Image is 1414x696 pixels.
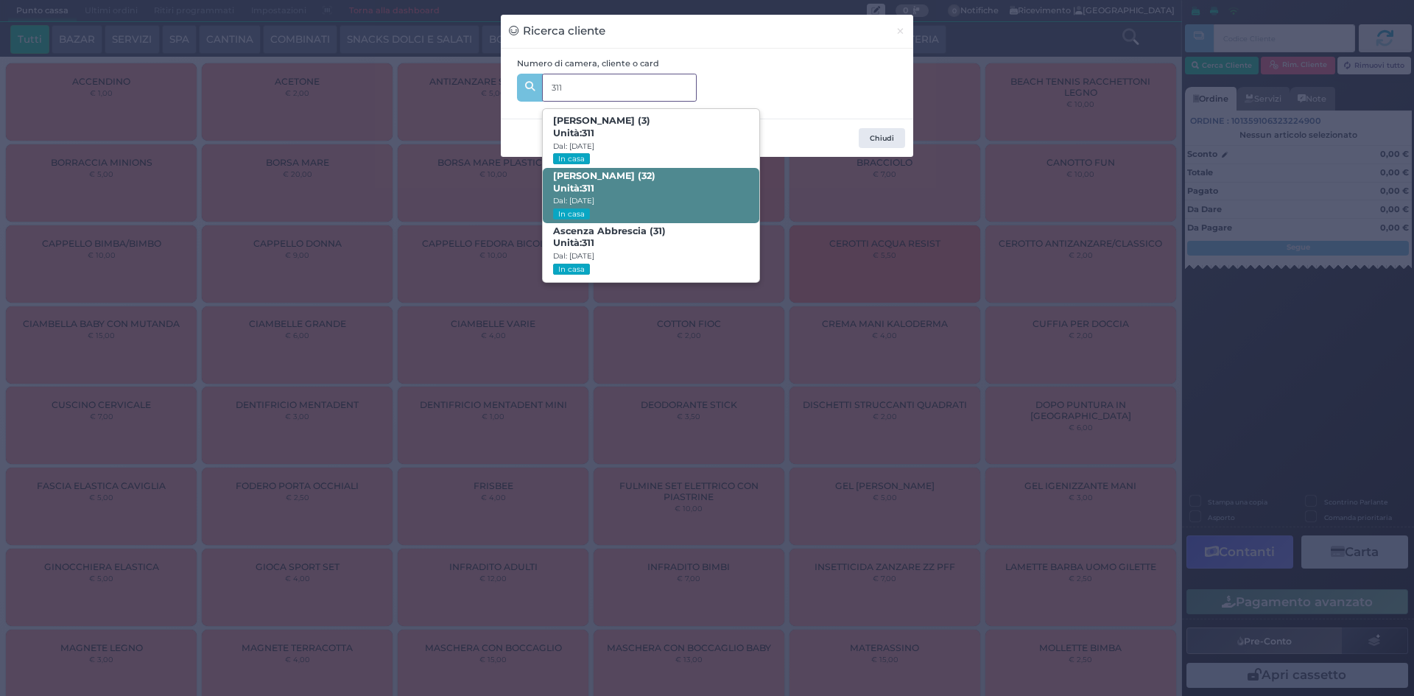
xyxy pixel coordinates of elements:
small: Dal: [DATE] [553,251,594,261]
b: [PERSON_NAME] (32) [553,170,655,194]
strong: 311 [582,183,594,194]
span: Unità: [553,127,594,140]
h3: Ricerca cliente [509,23,605,40]
strong: 311 [582,237,594,248]
small: Dal: [DATE] [553,196,594,205]
small: In casa [553,264,589,275]
strong: 311 [582,127,594,138]
span: Unità: [553,237,594,250]
label: Numero di camera, cliente o card [517,57,659,70]
button: Chiudi [859,128,905,149]
b: [PERSON_NAME] (3) [553,115,650,138]
small: In casa [553,153,589,164]
button: Chiudi [887,15,913,48]
span: × [896,23,905,39]
b: Ascenza Abbrescia (31) [553,225,666,249]
input: Es. 'Mario Rossi', '220' o '108123234234' [542,74,697,102]
small: In casa [553,208,589,219]
span: Unità: [553,183,594,195]
small: Dal: [DATE] [553,141,594,151]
